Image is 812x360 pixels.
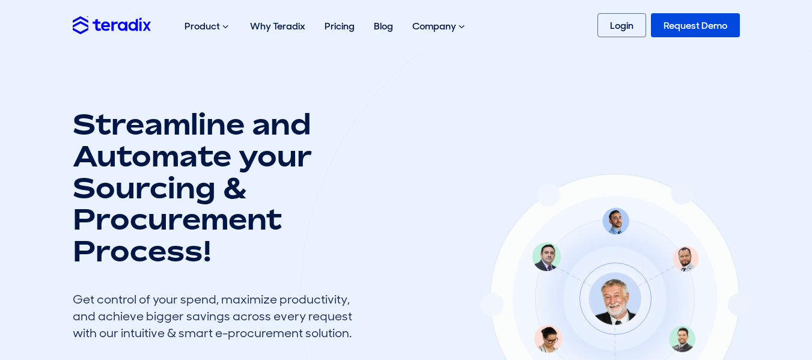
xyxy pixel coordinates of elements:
div: Get control of your spend, maximize productivity, and achieve bigger savings across every request... [73,291,361,341]
a: Why Teradix [240,7,315,45]
div: Product [175,7,240,46]
a: Request Demo [651,13,740,37]
a: Login [597,13,646,37]
a: Pricing [315,7,364,45]
h1: Streamline and Automate your Sourcing & Procurement Process! [73,108,361,267]
div: Company [403,7,477,46]
img: Teradix logo [73,16,151,34]
a: Blog [364,7,403,45]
